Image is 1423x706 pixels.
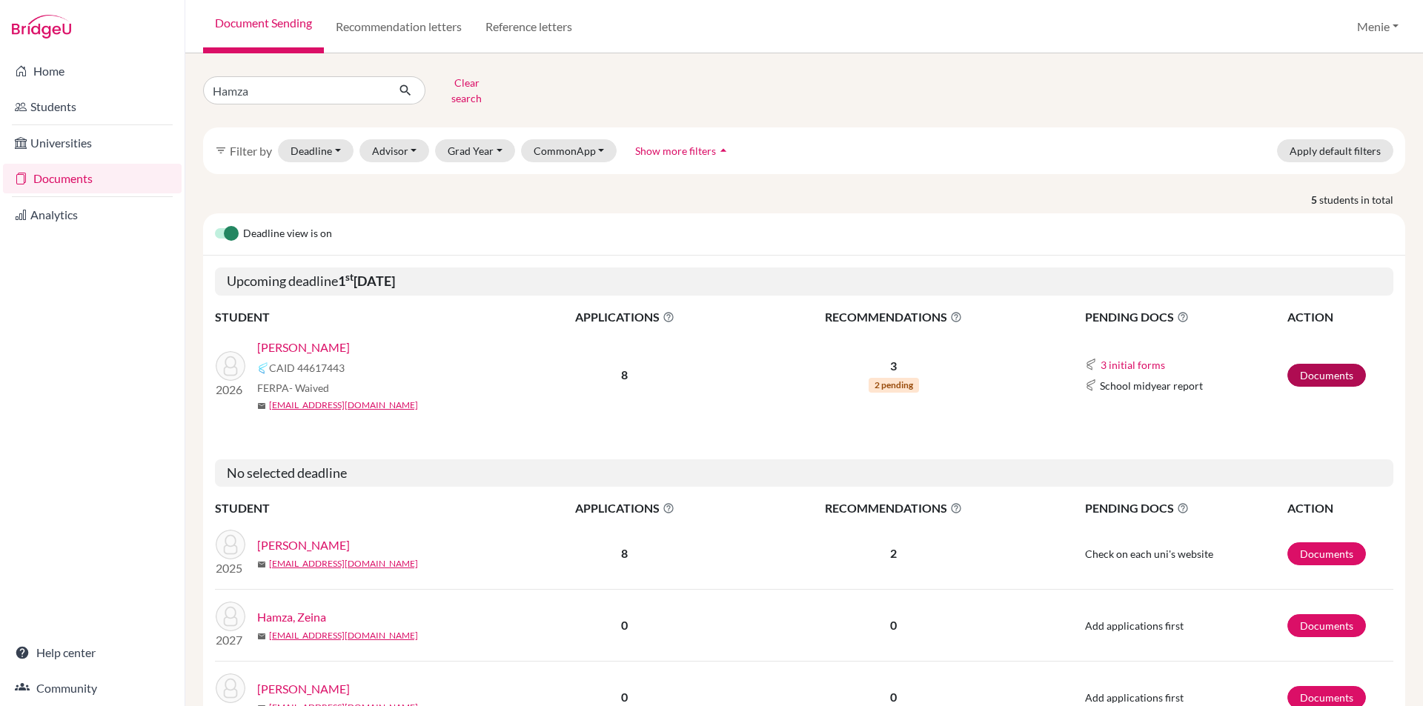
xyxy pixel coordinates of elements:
[257,380,329,396] span: FERPA
[1350,13,1405,41] button: Menie
[621,690,628,704] b: 0
[1100,356,1166,373] button: 3 initial forms
[623,139,743,162] button: Show more filtersarrow_drop_up
[216,530,245,559] img: Hamza, Fatema
[12,15,71,39] img: Bridge-U
[359,139,430,162] button: Advisor
[257,362,269,374] img: Common App logo
[215,459,1393,487] h5: No selected deadline
[1100,378,1203,393] span: School midyear report
[203,76,387,104] input: Find student by name...
[216,559,245,577] p: 2025
[269,629,418,642] a: [EMAIL_ADDRESS][DOMAIN_NAME]
[257,402,266,410] span: mail
[278,139,354,162] button: Deadline
[739,308,1049,326] span: RECOMMENDATIONS
[338,273,395,289] b: 1 [DATE]
[216,351,245,381] img: Nassief, Hamza
[289,382,329,394] span: - Waived
[716,143,731,158] i: arrow_drop_up
[869,378,919,393] span: 2 pending
[257,608,326,626] a: Hamza, Zeina
[269,360,345,376] span: CAID 44617443
[521,139,617,162] button: CommonApp
[1085,379,1097,391] img: Common App logo
[216,602,245,631] img: Hamza, Zeina
[1311,192,1319,207] strong: 5
[3,128,182,158] a: Universities
[1319,192,1405,207] span: students in total
[257,632,266,641] span: mail
[257,560,266,569] span: mail
[739,357,1049,375] p: 3
[621,367,628,382] b: 8
[739,499,1049,517] span: RECOMMENDATIONS
[3,92,182,121] a: Students
[1287,614,1366,637] a: Documents
[1287,307,1393,327] th: ACTION
[621,618,628,632] b: 0
[3,638,182,667] a: Help center
[512,308,737,326] span: APPLICATIONS
[1085,499,1286,517] span: PENDING DOCS
[635,144,716,157] span: Show more filters
[257,339,350,356] a: [PERSON_NAME]
[215,144,227,156] i: filter_list
[739,616,1049,634] p: 0
[3,200,182,230] a: Analytics
[216,673,245,703] img: Patelia, Muhammad Hamza
[1287,499,1393,518] th: ACTION
[621,546,628,560] b: 8
[435,139,515,162] button: Grad Year
[739,545,1049,562] p: 2
[269,399,418,412] a: [EMAIL_ADDRESS][DOMAIN_NAME]
[243,225,332,243] span: Deadline view is on
[1277,139,1393,162] button: Apply default filters
[425,71,508,110] button: Clear search
[215,307,511,327] th: STUDENT
[1085,619,1184,632] span: Add applications first
[215,499,511,518] th: STUDENT
[3,673,182,703] a: Community
[1085,547,1213,560] span: Check on each uni's website
[1287,364,1366,387] a: Documents
[345,271,354,283] sup: st
[3,164,182,193] a: Documents
[257,680,350,698] a: [PERSON_NAME]
[512,499,737,517] span: APPLICATIONS
[269,557,418,570] a: [EMAIL_ADDRESS][DOMAIN_NAME]
[257,536,350,554] a: [PERSON_NAME]
[215,267,1393,296] h5: Upcoming deadline
[3,56,182,86] a: Home
[1085,308,1286,326] span: PENDING DOCS
[1287,542,1366,565] a: Documents
[1085,359,1097,370] img: Common App logo
[1085,691,1184,704] span: Add applications first
[230,144,272,158] span: Filter by
[216,631,245,649] p: 2027
[216,381,245,399] p: 2026
[739,688,1049,706] p: 0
